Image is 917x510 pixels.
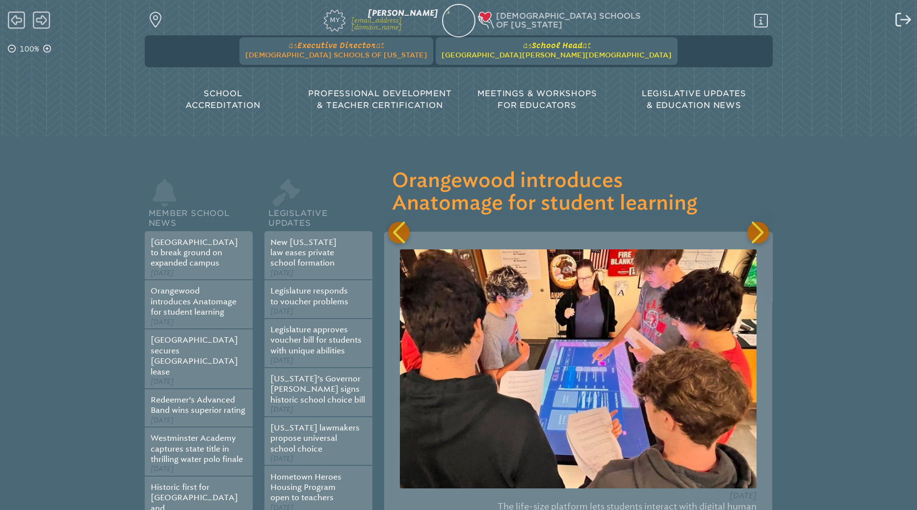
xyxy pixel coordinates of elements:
a: Legislature approves voucher bill for students with unique abilities [270,325,362,355]
span: as [288,41,297,50]
a: Hometown Heroes Housing Program open to teachers [270,472,341,503]
span: Professional Development & Teacher Certification [308,89,451,110]
span: School Accreditation [185,89,260,110]
span: Back [8,10,25,30]
h3: Orangewood introduces Anatomage for student learning [392,170,764,215]
span: [DATE] [151,416,174,425]
span: as [523,41,532,50]
a: Legislature responds to voucher problems [270,286,348,306]
h2: Legislative Updates [264,196,372,231]
span: Legislative Updates & Education News [642,89,746,110]
a: [GEOGRAPHIC_DATA] to break ground on expanded campus [151,238,238,268]
a: New [US_STATE] law eases private school formation [270,238,337,268]
span: Executive Director [297,41,376,50]
p: [DATE] [400,490,757,501]
span: [PERSON_NAME] [368,8,438,18]
a: asExecutive Directorat[DEMOGRAPHIC_DATA] Schools of [US_STATE] [241,37,431,61]
div: Next slide [747,222,769,243]
span: [DATE] [151,465,174,473]
span: My [324,10,345,24]
span: [DATE] [270,269,293,277]
p: [EMAIL_ADDRESS][DOMAIN_NAME] [351,17,438,30]
span: at [582,41,591,50]
img: ab2f64bd-f266-4449-b109-de0db4cb3a06 [438,2,479,44]
span: Forward [33,10,50,30]
a: [US_STATE] lawmakers propose universal school choice [270,423,360,454]
span: [DATE] [270,356,293,365]
a: Redeemer’s Advanced Band wins superior rating [151,395,245,415]
p: Find a school [162,12,194,28]
p: 100% [18,43,41,55]
span: [GEOGRAPHIC_DATA][PERSON_NAME][DEMOGRAPHIC_DATA] [442,51,672,59]
a: [PERSON_NAME][EMAIL_ADDRESS][DOMAIN_NAME] [351,9,438,31]
div: Christian Schools of Florida [479,12,772,30]
span: [DATE] [270,455,293,463]
a: Orangewood introduces Anatomage for student learning [151,286,236,317]
div: Previous slide [388,222,410,243]
a: Westminster Academy captures state title in thrilling water polo finale [151,433,243,464]
span: School Head [532,41,582,50]
a: [GEOGRAPHIC_DATA] secures [GEOGRAPHIC_DATA] lease [151,335,238,376]
img: 89f02943-4171-49ba-8e90-182010fc45b8.JPG [400,249,757,488]
a: asSchool Headat[GEOGRAPHIC_DATA][PERSON_NAME][DEMOGRAPHIC_DATA] [438,37,676,61]
span: [DATE] [151,269,174,277]
span: [DATE] [270,405,293,414]
span: [DATE] [151,318,174,326]
span: [DATE] [270,307,293,316]
span: at [376,41,384,50]
span: Meetings & Workshops for Educators [477,89,597,110]
h2: Member School News [145,196,253,231]
span: [DEMOGRAPHIC_DATA] Schools of [US_STATE] [245,51,427,59]
span: [DATE] [151,377,174,386]
a: My [278,7,345,31]
a: [US_STATE]’s Governor [PERSON_NAME] signs historic school choice bill [270,374,365,404]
